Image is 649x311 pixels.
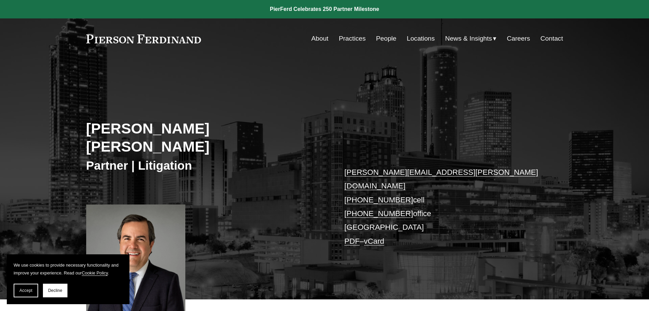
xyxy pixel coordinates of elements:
[507,32,530,45] a: Careers
[43,284,67,297] button: Decline
[445,33,492,45] span: News & Insights
[19,288,32,293] span: Accept
[14,284,38,297] button: Accept
[86,158,325,173] h3: Partner | Litigation
[540,32,563,45] a: Contact
[311,32,328,45] a: About
[364,237,384,245] a: vCard
[86,119,325,155] h2: [PERSON_NAME] [PERSON_NAME]
[344,196,413,204] a: [PHONE_NUMBER]
[7,254,129,304] section: Cookie banner
[14,261,123,277] p: We use cookies to provide necessary functionality and improve your experience. Read our .
[48,288,62,293] span: Decline
[407,32,435,45] a: Locations
[344,166,543,248] p: cell office [GEOGRAPHIC_DATA] –
[376,32,397,45] a: People
[344,237,360,245] a: PDF
[339,32,366,45] a: Practices
[344,209,413,218] a: [PHONE_NUMBER]
[344,168,538,190] a: [PERSON_NAME][EMAIL_ADDRESS][PERSON_NAME][DOMAIN_NAME]
[445,32,497,45] a: folder dropdown
[82,270,108,275] a: Cookie Policy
